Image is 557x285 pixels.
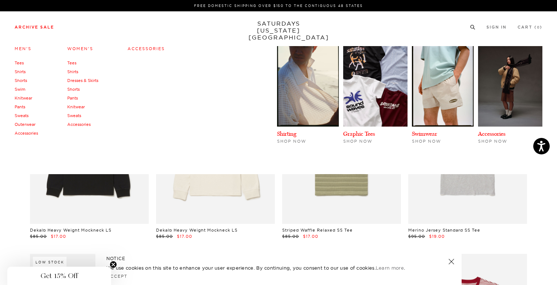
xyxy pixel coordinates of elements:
[343,130,375,137] a: Graphic Tees
[277,130,296,137] a: Shirting
[412,130,437,137] a: Swimwear
[106,264,425,271] p: We use cookies on this site to enhance your user experience. By continuing, you consent to our us...
[106,255,451,262] h5: NOTICE
[408,228,480,233] a: Merino Jersey Standard SS Tee
[15,87,25,92] a: Swim
[67,69,78,74] a: Shirts
[15,46,31,51] a: Men's
[376,265,404,271] a: Learn more
[156,234,173,239] span: $85.00
[249,20,309,41] a: SATURDAYS[US_STATE][GEOGRAPHIC_DATA]
[156,228,238,233] a: Dekalb Heavy Weight Mockneck LS
[67,113,81,118] a: Sweats
[15,122,35,127] a: Outerwear
[15,78,27,83] a: Shorts
[110,261,117,268] button: Close teaser
[30,228,111,233] a: Dekalb Heavy Weight Mockneck LS
[41,271,78,280] span: Get 15% Off
[478,130,505,137] a: Accessories
[106,274,128,279] a: Accept
[177,234,192,239] span: $17.00
[7,267,111,285] div: Get 15% OffClose teaser
[282,234,299,239] span: $85.00
[51,234,66,239] span: $17.00
[429,234,445,239] span: $19.00
[15,25,54,29] a: Archive Sale
[15,131,38,136] a: Accessories
[67,95,78,101] a: Pants
[67,104,85,109] a: Knitwear
[30,234,47,239] span: $85.00
[408,234,425,239] span: $95.00
[303,234,318,239] span: $17.00
[537,26,540,29] small: 0
[67,78,98,83] a: Dresses & Skirts
[15,60,24,65] a: Tees
[18,3,539,8] p: FREE DOMESTIC SHIPPING OVER $150 TO THE CONTIGUOUS 48 STATES
[15,104,25,109] a: Pants
[67,87,80,92] a: Shorts
[33,257,67,267] div: Low Stock
[15,113,29,118] a: Sweats
[67,122,91,127] a: Accessories
[67,46,93,51] a: Women's
[128,46,165,51] a: Accessories
[518,25,542,29] a: Cart (0)
[67,60,76,65] a: Tees
[282,228,353,233] a: Striped Waffle Relaxed SS Tee
[15,95,32,101] a: Knitwear
[486,25,507,29] a: Sign In
[15,69,26,74] a: Shirts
